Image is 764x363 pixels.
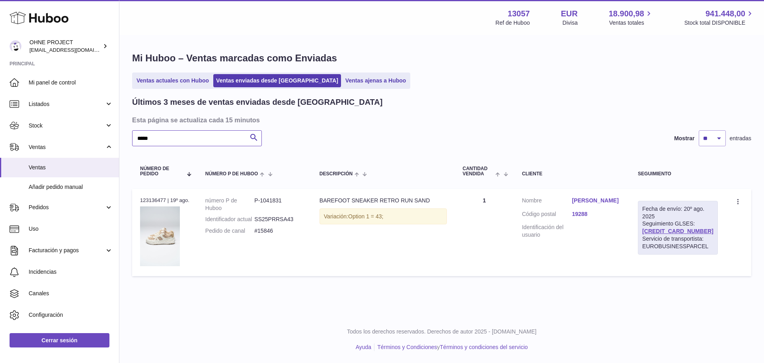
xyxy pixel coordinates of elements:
[320,171,353,177] span: Descripción
[638,201,718,255] div: Seguimiento GLSES:
[609,8,653,27] a: 18.900,98 Ventas totales
[126,328,758,336] p: Todos los derechos reservados. Derechos de autor 2025 - [DOMAIN_NAME]
[29,100,105,108] span: Listados
[495,19,530,27] div: Ref de Huboo
[642,228,713,234] a: [CREDIT_CARD_NUMBER]
[132,97,382,108] h2: Últimos 3 meses de ventas enviadas desde [GEOGRAPHIC_DATA]
[205,227,255,235] dt: Pedido de canal
[563,19,578,27] div: Divisa
[132,116,749,124] h3: Esta página se actualiza cada 15 minutos
[356,344,371,350] a: Ayuda
[522,210,572,220] dt: Código postal
[609,19,653,27] span: Ventas totales
[572,197,622,204] a: [PERSON_NAME]
[29,79,113,86] span: Mi panel de control
[29,143,105,151] span: Ventas
[29,183,113,191] span: Añadir pedido manual
[140,197,189,204] div: 123136477 | 19º ago.
[29,225,113,233] span: Uso
[140,206,180,266] img: DSC02825.jpg
[10,333,109,347] a: Cerrar sesión
[508,8,530,19] strong: 13057
[29,122,105,130] span: Stock
[638,171,718,177] div: Seguimiento
[29,164,113,171] span: Ventas
[674,135,694,142] label: Mostrar
[455,189,514,276] td: 1
[29,204,105,211] span: Pedidos
[10,40,21,52] img: internalAdmin-13057@internal.huboo.com
[440,344,528,350] a: Términos y condiciones del servicio
[254,216,304,223] dd: SS25PRRSA43
[609,8,644,19] span: 18.900,98
[348,213,383,220] span: Option 1 = 43;
[684,8,754,27] a: 941.448,00 Stock total DISPONIBLE
[29,268,113,276] span: Incidencias
[374,343,528,351] li: y
[320,208,447,225] div: Variación:
[29,47,117,53] span: [EMAIL_ADDRESS][DOMAIN_NAME]
[642,205,713,220] div: Fecha de envío: 20º ago. 2025
[29,311,113,319] span: Configuración
[463,166,494,177] span: Cantidad vendida
[320,197,447,204] div: BAREFOOT SNEAKER RETRO RUN SAND
[343,74,409,87] a: Ventas ajenas a Huboo
[29,290,113,297] span: Canales
[205,216,255,223] dt: Identificador actual
[730,135,751,142] span: entradas
[522,171,622,177] div: Cliente
[205,197,255,212] dt: número P de Huboo
[254,227,304,235] dd: #15846
[377,344,437,350] a: Términos y Condiciones
[572,210,622,218] a: 19288
[132,52,751,65] h1: Mi Huboo – Ventas marcadas como Enviadas
[205,171,258,177] span: número P de Huboo
[140,166,182,177] span: Número de pedido
[254,197,304,212] dd: P-1041831
[706,8,745,19] span: 941.448,00
[213,74,341,87] a: Ventas enviadas desde [GEOGRAPHIC_DATA]
[522,197,572,206] dt: Nombre
[561,8,577,19] strong: EUR
[642,235,713,250] div: Servicio de transportista: EUROBUSINESSPARCEL
[29,39,101,54] div: OHNE PROJECT
[134,74,212,87] a: Ventas actuales con Huboo
[522,224,572,239] dt: Identificación del usuario
[29,247,105,254] span: Facturación y pagos
[684,19,754,27] span: Stock total DISPONIBLE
